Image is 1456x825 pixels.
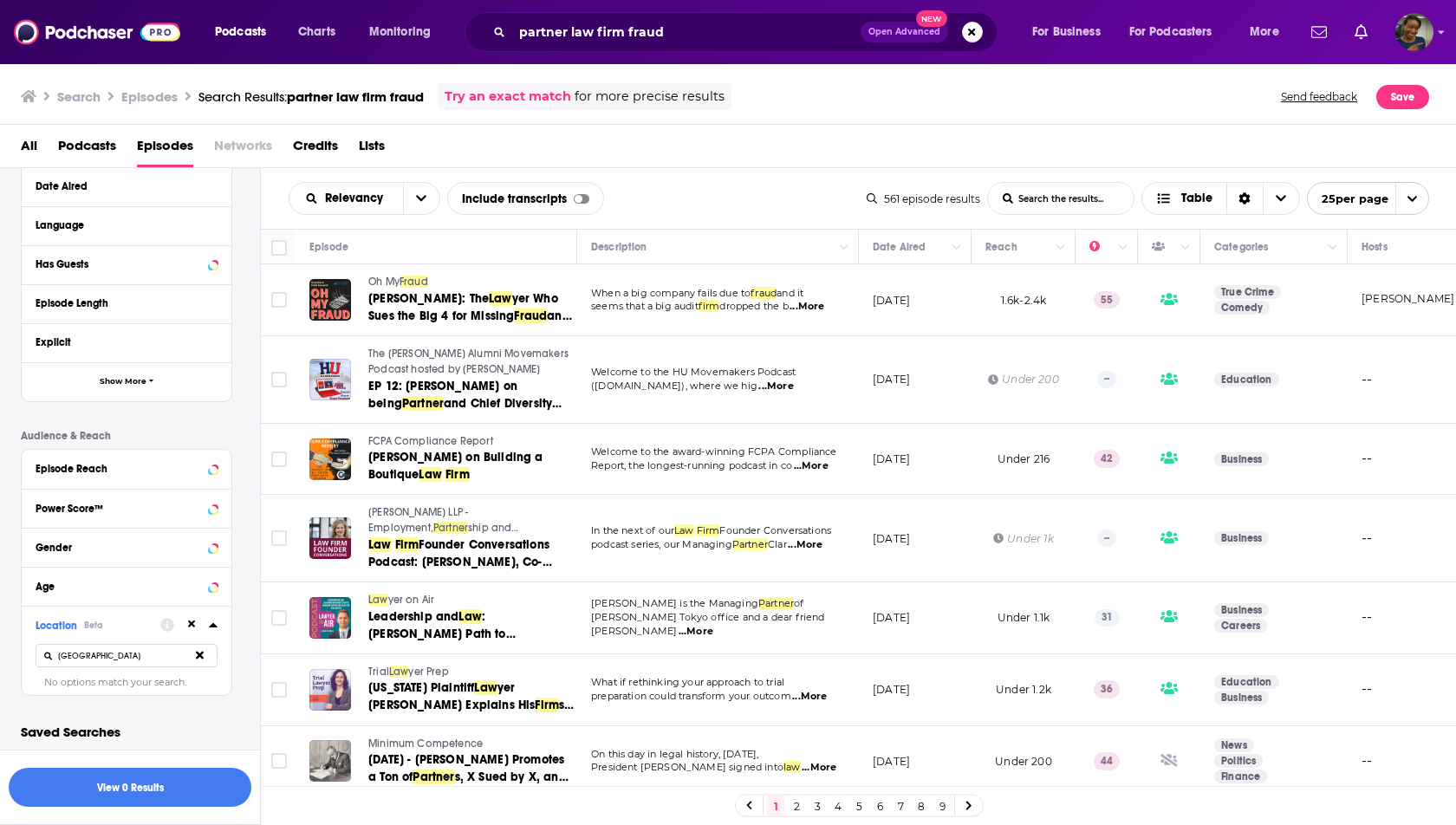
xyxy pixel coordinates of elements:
span: Podcasts [215,20,266,44]
span: Location [36,620,77,632]
a: EP 12: [PERSON_NAME] on beingPartnerand Chief Diversity Officer at [GEOGRAPHIC_DATA]/[US_STATE]'s... [368,378,575,412]
button: Has Guests [36,253,218,275]
span: Law [674,524,694,536]
div: Beta [84,620,103,631]
button: Explicit [36,331,218,353]
a: Business [1214,531,1269,545]
span: [PERSON_NAME] Tokyo office and a dear friend [PERSON_NAME] [591,611,825,637]
a: Charts [287,18,346,46]
p: 31 [1095,609,1120,627]
div: Episode Reach [36,463,203,475]
a: Education [1214,373,1279,387]
a: Lists [359,132,385,167]
span: [PERSON_NAME] is the Managing [591,597,758,609]
a: 3 [809,796,826,816]
span: Firm [697,524,720,536]
span: fraud [751,287,777,299]
span: Toggle select row [271,292,287,308]
button: open menu [203,18,289,46]
h2: Choose List sort [289,182,440,215]
a: Business [1214,452,1269,466]
span: Law [389,666,409,678]
span: Open Advanced [868,28,940,36]
button: Power Score™ [36,497,218,518]
a: Business [1214,603,1269,617]
a: 5 [850,796,868,816]
span: Show More [100,377,146,387]
input: Search Location... [36,644,218,667]
button: Column Actions [1050,237,1071,258]
a: Episodes [137,132,193,167]
button: Column Actions [834,237,855,258]
span: preparation could transform your outcom [591,690,791,702]
a: Try an exact match [445,87,571,107]
div: Power Score™ [36,503,203,515]
span: FCPA Compliance Report [368,435,493,447]
span: More [1250,20,1279,44]
div: No options match your search. [36,676,218,688]
span: 25 per page [1308,185,1388,212]
button: Show More [22,362,231,401]
div: Power Score [1089,237,1114,257]
span: ([DOMAIN_NAME]), where we hig [591,380,757,392]
span: Table [1181,192,1212,205]
h3: Search [57,88,101,105]
span: Law [368,537,392,552]
div: Episode Length [36,297,206,309]
div: Include transcripts [447,182,604,215]
h2: Choose View [1141,182,1300,215]
span: For Business [1032,20,1101,44]
button: Column Actions [946,237,967,258]
span: Toggle select row [271,610,287,626]
button: open menu [1020,18,1122,46]
span: Partner [758,597,794,609]
span: Partner [413,770,454,784]
button: open menu [1118,18,1238,46]
span: podcast series, our Managing [591,538,732,550]
span: yer on Air [388,594,435,606]
div: Search podcasts, credits, & more... [481,12,1014,52]
a: Lawyer on Air [368,593,575,608]
a: TrialLawyer Prep [368,665,575,680]
button: Show profile menu [1395,13,1433,51]
img: User Profile [1395,13,1433,51]
button: Language [36,214,218,236]
span: Oh My [368,276,400,288]
span: Charts [298,20,335,44]
div: Reach [985,237,1017,257]
span: Networks [214,132,272,167]
div: Description [591,237,647,257]
a: [DATE] - [PERSON_NAME] Promotes a Ton ofPartners, X Sued by X, and [PERSON_NAME] Reaped $100m Thr... [368,751,575,786]
span: Clar [768,538,787,550]
span: Founder Conversations Podcast: [PERSON_NAME], Co-Founder of Kobre & [PERSON_NAME] [368,537,552,604]
span: Founder Conversations [719,524,831,536]
a: 6 [871,796,888,816]
a: 8 [913,796,930,816]
p: [DATE] [873,372,910,387]
a: Search Results:partner law firm fraud [198,88,424,105]
span: Welcome to the HU Movemakers Podcast [591,366,796,378]
h3: Episodes [121,88,178,105]
span: Firm [445,467,470,482]
a: Politics [1214,754,1263,768]
span: Leadership and [368,609,458,624]
span: dropped the b [719,300,788,312]
div: Under 1k [993,531,1053,546]
div: Search Results: [198,88,424,105]
span: Law [458,609,482,624]
a: [PERSON_NAME]: TheLawyer Who Sues the Big 4 for MissingFraudand Wins [368,290,575,325]
a: True Crime [1214,285,1281,299]
p: [DATE] [873,293,910,308]
button: open menu [1238,18,1301,46]
button: open menu [403,183,439,214]
div: Categories [1214,237,1268,257]
span: Fraud [400,276,428,288]
a: 4 [829,796,847,816]
span: Welcome to the award-winning FCPA Compliance [591,445,837,458]
span: ...More [794,459,829,473]
button: Episode Length [36,292,218,314]
button: Column Actions [1323,237,1343,258]
button: LocationBeta [36,614,160,635]
button: Open AdvancedNew [861,22,948,42]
